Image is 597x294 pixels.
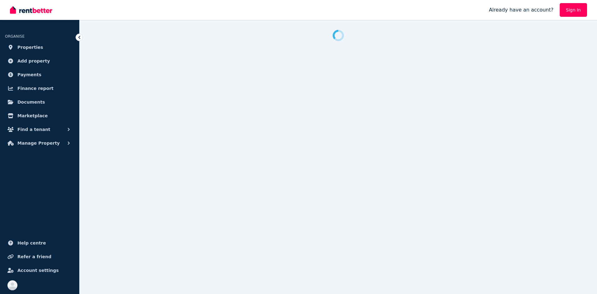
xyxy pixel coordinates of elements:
img: RentBetter [10,5,52,15]
a: Marketplace [5,110,74,122]
span: Documents [17,98,45,106]
span: Finance report [17,85,53,92]
a: Properties [5,41,74,54]
span: Payments [17,71,41,78]
a: Documents [5,96,74,108]
a: Help centre [5,237,74,249]
span: Properties [17,44,43,51]
button: Manage Property [5,137,74,149]
a: Account settings [5,264,74,277]
span: Refer a friend [17,253,51,260]
span: Manage Property [17,139,60,147]
span: ORGANISE [5,34,25,39]
span: Add property [17,57,50,65]
a: Refer a friend [5,250,74,263]
button: Find a tenant [5,123,74,136]
span: Find a tenant [17,126,50,133]
a: Finance report [5,82,74,95]
span: Marketplace [17,112,48,119]
span: Already have an account? [489,6,553,14]
span: Account settings [17,267,59,274]
span: Help centre [17,239,46,247]
a: Payments [5,68,74,81]
a: Sign In [560,3,587,17]
a: Add property [5,55,74,67]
